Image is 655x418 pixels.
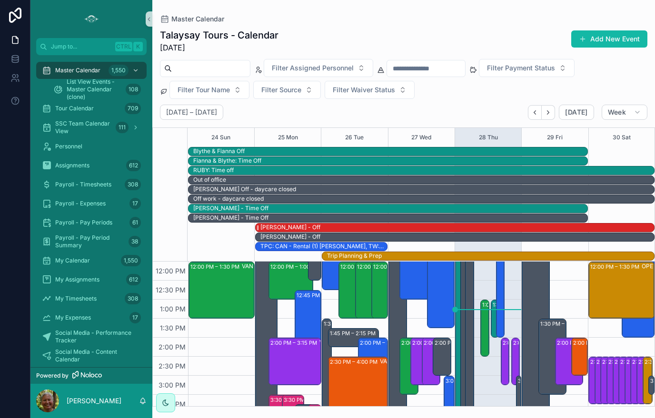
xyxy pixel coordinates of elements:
[378,329,426,337] div: Newsletter: Shae & [PERSON_NAME]
[193,194,264,203] div: Off work - daycare closed
[55,329,137,344] span: Social Media - Performance Tracker
[596,357,646,367] div: 2:30 PM – 3:45 PM
[67,396,121,406] p: [PERSON_NAME]
[260,224,320,231] div: [PERSON_NAME] - Off
[55,105,94,112] span: Tour Calendar
[55,219,112,226] span: Payroll - Pay Periods
[36,195,147,212] a: Payroll - Expenses17
[67,78,122,101] span: List View Events - Master Calendar (clone)
[571,30,647,48] a: Add New Event
[156,343,188,351] span: 2:00 PM
[36,328,147,345] a: Social Media - Performance Tracker
[193,157,261,165] div: Fianna & Blythe: Time Off
[308,405,321,417] div: 3:45 PM – 4:05 PM
[295,405,317,417] div: 3:45 PM – 4:05 PM
[373,262,425,272] div: 12:00 PM – 1:30 PM
[330,329,378,338] div: 1:45 PM – 2:15 PM
[125,179,141,190] div: 308
[345,128,364,147] button: 26 Tue
[153,286,188,294] span: 12:30 PM
[295,291,321,366] div: 12:45 PM – 2:45 PM
[261,85,301,95] span: Filter Source
[272,63,354,73] span: Filter Assigned Personnel
[608,108,626,117] span: Week
[324,319,373,329] div: 1:30 PM – 6:30 PM
[328,329,378,347] div: 1:45 PM – 2:15 PMNewsletter: Shae & [PERSON_NAME]
[539,319,566,394] div: 1:30 PM – 3:30 PM
[528,105,542,120] button: Back
[556,338,583,385] div: 2:00 PM – 3:15 PM
[400,338,417,394] div: 2:00 PM – 3:30 PM
[411,128,431,147] div: 27 Wed
[479,59,575,77] button: Select Button
[372,262,387,318] div: 12:00 PM – 1:30 PM
[270,395,320,405] div: 3:30 PM – 4:30 PM
[601,357,610,404] div: 2:30 PM – 3:45 PM
[55,314,91,321] span: My Expenses
[30,55,152,367] div: scrollable content
[360,338,410,348] div: 2:00 PM – 3:00 PM
[260,242,387,251] div: TPC: CAN - Rental (1) Maik Krächter, TW:VRAV-QKGS
[540,319,589,329] div: 1:30 PM – 3:30 PM
[126,274,141,285] div: 612
[260,233,320,241] div: [PERSON_NAME] - Off
[589,262,654,318] div: 12:00 PM – 1:30 PMOPEN: Love the Land - CC
[36,347,147,364] a: Social Media - Content Calendar
[481,300,488,356] div: 1:00 PM – 2:30 PM
[401,338,451,348] div: 2:00 PM – 3:30 PM
[36,290,147,307] a: My Timesheets308
[134,43,142,50] span: K
[115,42,132,51] span: Ctrl
[327,252,382,260] div: Trip Planning & Prep
[55,348,137,363] span: Social Media - Content Calendar
[129,312,141,323] div: 17
[518,376,568,386] div: 3:00 PM – 4:00 PM
[547,128,563,147] button: 29 Fri
[51,43,111,50] span: Jump to...
[211,128,230,147] div: 24 Sun
[358,338,387,375] div: 2:00 PM – 3:00 PM
[55,295,97,302] span: My Timesheets
[126,160,141,171] div: 612
[36,214,147,231] a: Payroll - Pay Periods61
[357,262,408,272] div: 12:00 PM – 1:30 PM
[613,357,622,404] div: 2:30 PM – 3:45 PM
[190,262,242,272] div: 12:00 PM – 1:30 PM
[260,243,387,250] div: TPC: CAN - Rental (1) [PERSON_NAME], TW:VRAV-QKGS
[189,262,254,318] div: 12:00 PM – 1:30 PMVAN: TT - [PERSON_NAME] (2) [PERSON_NAME], TW:FKWH-BZTA
[590,262,642,272] div: 12:00 PM – 1:30 PM
[55,234,125,249] span: Payroll - Pay Period Summary
[503,338,552,348] div: 2:00 PM – 3:15 PM
[330,357,380,367] div: 2:30 PM – 4:00 PM
[193,147,245,155] div: Blythe & Fianna Off
[328,357,387,413] div: 2:30 PM – 4:00 PMVAN: LTL - [PERSON_NAME] (24) [PERSON_NAME], TW:UAFW-GKXZ
[333,85,395,95] span: Filter Waiver Status
[400,243,446,299] div: 11:30 AM – 1:00 PM
[513,338,562,348] div: 2:00 PM – 3:15 PM
[649,376,654,394] div: 3:00 PM – 3:30 PM
[55,67,100,74] span: Master Calendar
[573,338,623,348] div: 2:00 PM – 3:00 PM
[487,63,555,73] span: Filter Payment Status
[55,120,112,135] span: SSC Team Calendar View
[48,81,147,98] a: List View Events - Master Calendar (clone)108
[55,181,111,188] span: Payroll - Timesheets
[512,338,519,385] div: 2:00 PM – 3:15 PM
[242,262,305,270] div: VAN: TT - [PERSON_NAME] (2) [PERSON_NAME], TW:FKWH-BZTA
[433,338,451,375] div: 2:00 PM – 3:00 PM
[619,357,628,404] div: 2:30 PM – 3:45 PM
[193,147,245,156] div: Blythe & Fianna Off
[602,357,652,367] div: 2:30 PM – 3:45 PM
[156,381,188,389] span: 3:00 PM
[422,338,440,385] div: 2:00 PM – 3:15 PM
[36,252,147,269] a: My Calendar1,550
[193,185,296,194] div: Becky Off - daycare closed
[166,107,217,117] h2: [DATE] – [DATE]
[36,38,147,55] button: Jump to...CtrlK
[565,108,587,117] span: [DATE]
[158,324,188,332] span: 1:30 PM
[129,198,141,209] div: 17
[116,122,129,133] div: 111
[156,362,188,370] span: 2:30 PM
